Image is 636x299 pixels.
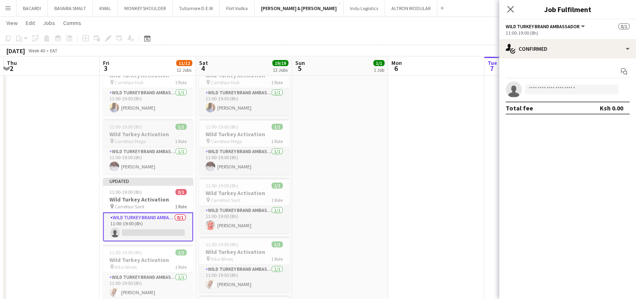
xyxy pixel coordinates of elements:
span: Kika Wines [115,264,137,270]
span: Thu [7,59,17,66]
app-card-role: Wild Turkey Brand Ambassador0/111:00-19:00 (8h) [103,212,193,241]
span: Sun [295,59,305,66]
span: 7 [486,64,497,73]
span: 0/1 [618,23,630,29]
h3: Wild Turkey Activation [103,196,193,203]
button: Wild Turkey Brand Ambassador [506,23,586,29]
app-card-role: Wild Turkey Brand Ambassador1/111:00-19:00 (8h)[PERSON_NAME] [103,147,193,174]
span: Carrefour Hub [211,79,239,85]
app-card-role: Wild Turkey Brand Ambassador1/111:00-19:00 (8h)[PERSON_NAME] [199,147,289,174]
span: 11:00-19:00 (8h) [109,124,142,130]
div: Ksh 0.00 [600,104,623,112]
span: 11:00-19:00 (8h) [109,249,142,255]
a: Edit [23,18,38,28]
span: 1 Role [175,203,187,210]
span: 1 Role [271,197,283,203]
button: [PERSON_NAME] & [PERSON_NAME] [255,0,344,16]
app-card-role: Wild Turkey Brand Ambassador1/111:00-19:00 (8h)[PERSON_NAME] [199,265,289,292]
app-card-role: Wild Turkey Brand Ambassador1/111:00-19:00 (8h)[PERSON_NAME] [103,88,193,116]
span: Jobs [43,19,55,27]
span: 11:00-19:00 (8h) [206,241,238,247]
app-job-card: 11:00-19:00 (8h)1/1Wild Turkey Activation Carrefour Mega1 RoleWild Turkey Brand Ambassador1/111:0... [199,119,289,174]
span: Wild Turkey Brand Ambassador [506,23,580,29]
h3: Wild Turkey Activation [103,131,193,138]
div: Total fee [506,104,533,112]
span: 1/1 [373,60,385,66]
app-job-card: 11:00-19:00 (8h)1/1Wild Turkey Activation Carrefour Hub1 RoleWild Turkey Brand Ambassador1/111:00... [199,60,289,116]
span: 11:00-19:00 (8h) [206,124,238,130]
span: 1 Role [175,138,187,144]
span: Carrefour Sarit [211,197,241,203]
span: 1 Role [271,138,283,144]
button: Tullamore D.E.W [173,0,220,16]
h3: Wild Turkey Activation [199,248,289,255]
span: 11/12 [176,60,192,66]
span: 1/1 [272,124,283,130]
button: BAVARIA SMALT [48,0,93,16]
div: 12 Jobs [177,67,192,73]
app-job-card: 11:00-19:00 (8h)1/1Wild Turkey Activation Kika Wines1 RoleWild Turkey Brand Ambassador1/111:00-19... [199,237,289,292]
span: 2 [6,64,17,73]
span: 1/1 [272,183,283,189]
button: Flirt Vodka [220,0,255,16]
div: Updated [103,178,193,184]
span: 1 Role [271,256,283,262]
div: 11:00-19:00 (8h) [506,30,630,36]
span: 11:00-19:00 (8h) [206,183,238,189]
app-job-card: 11:00-19:00 (8h)1/1Wild Turkey Activation Carrefour Mega1 RoleWild Turkey Brand Ambassador1/111:0... [103,119,193,174]
button: KWAL [93,0,118,16]
span: Edit [26,19,35,27]
span: Carrefour Mega [211,138,242,144]
h3: Job Fulfilment [499,4,636,15]
span: Week 40 [27,48,47,54]
app-job-card: 11:00-19:00 (8h)1/1Wild Turkey Activation Carrefour Hub1 RoleWild Turkey Brand Ambassador1/111:00... [103,60,193,116]
span: Carrefour Hub [115,79,143,85]
span: View [6,19,18,27]
span: Fri [103,59,109,66]
div: 13 Jobs [273,67,288,73]
div: Confirmed [499,39,636,58]
span: 1/1 [175,249,187,255]
span: Comms [63,19,81,27]
div: EAT [50,48,58,54]
span: 11:00-19:00 (8h) [109,189,142,195]
div: 1 Job [374,67,384,73]
app-card-role: Wild Turkey Brand Ambassador1/111:00-19:00 (8h)[PERSON_NAME] [199,206,289,233]
span: 1 Role [175,264,187,270]
app-job-card: Updated11:00-19:00 (8h)0/1Wild Turkey Activation Carrefour Sarit1 RoleWild Turkey Brand Ambassado... [103,178,193,241]
span: 1 Role [175,79,187,85]
span: Kika Wines [211,256,233,262]
a: View [3,18,21,28]
app-card-role: Wild Turkey Brand Ambassador1/111:00-19:00 (8h)[PERSON_NAME] [199,88,289,116]
div: [DATE] [6,47,25,55]
button: Indu Logistics [344,0,385,16]
span: 19/19 [272,60,288,66]
a: Comms [60,18,84,28]
app-job-card: 11:00-19:00 (8h)1/1Wild Turkey Activation Carrefour Sarit1 RoleWild Turkey Brand Ambassador1/111:... [199,178,289,233]
span: 5 [294,64,305,73]
h3: Wild Turkey Activation [103,256,193,264]
span: 6 [390,64,402,73]
span: 0/1 [175,189,187,195]
button: ALTRON MODULAR [385,0,437,16]
span: 1 Role [271,79,283,85]
button: BACARDI [16,0,48,16]
span: Carrefour Sarit [115,203,144,210]
span: 1/1 [272,241,283,247]
span: Carrefour Mega [115,138,146,144]
span: 4 [198,64,208,73]
a: Jobs [40,18,58,28]
h3: Wild Turkey Activation [199,189,289,197]
h3: Wild Turkey Activation [199,131,289,138]
button: MONKEY SHOULDER [118,0,173,16]
span: 1/1 [175,124,187,130]
span: Tue [488,59,497,66]
span: Mon [391,59,402,66]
